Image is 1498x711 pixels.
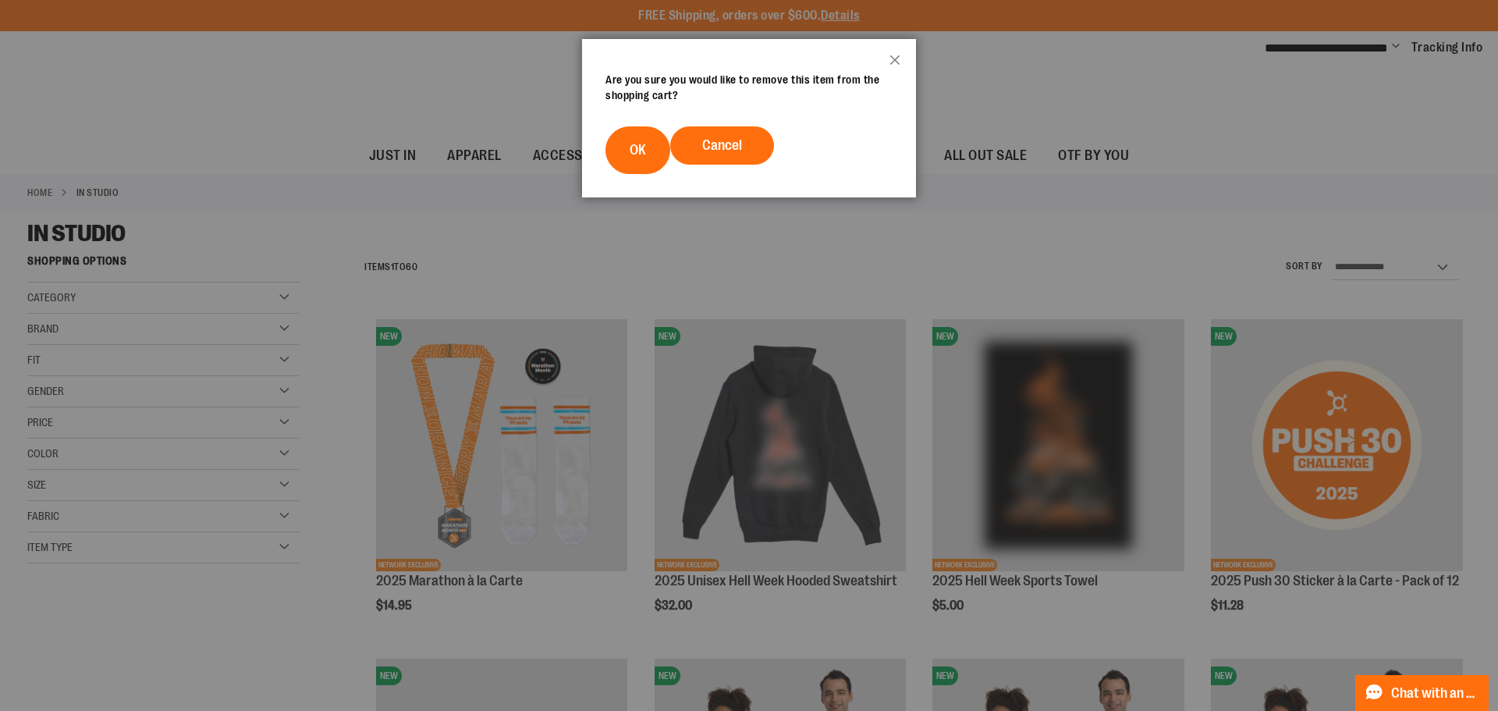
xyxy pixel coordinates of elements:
span: Chat with an Expert [1391,686,1479,701]
span: OK [630,142,646,158]
button: Chat with an Expert [1355,675,1489,711]
span: Cancel [702,137,742,153]
div: Are you sure you would like to remove this item from the shopping cart? [605,72,893,103]
button: OK [605,126,670,174]
button: Cancel [670,126,774,165]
